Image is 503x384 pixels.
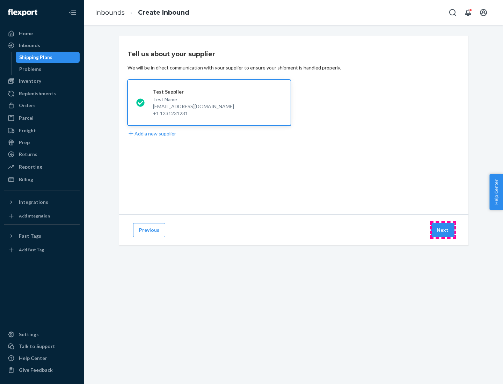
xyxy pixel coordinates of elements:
button: Open account menu [476,6,490,20]
div: Give Feedback [19,367,53,374]
div: Home [19,30,33,37]
div: Help Center [19,355,47,362]
a: Home [4,28,80,39]
ol: breadcrumbs [89,2,195,23]
div: Returns [19,151,37,158]
div: Prep [19,139,30,146]
a: Parcel [4,112,80,124]
div: Billing [19,176,33,183]
a: Shipping Plans [16,52,80,63]
a: Billing [4,174,80,185]
button: Add a new supplier [127,130,176,137]
button: Help Center [489,174,503,210]
a: Prep [4,137,80,148]
a: Add Fast Tag [4,244,80,256]
div: Orders [19,102,36,109]
div: Problems [19,66,41,73]
div: Replenishments [19,90,56,97]
a: Settings [4,329,80,340]
button: Fast Tags [4,230,80,242]
div: Inbounds [19,42,40,49]
a: Inventory [4,75,80,87]
a: Orders [4,100,80,111]
button: Previous [133,223,165,237]
a: Problems [16,64,80,75]
button: Give Feedback [4,364,80,376]
div: Fast Tags [19,232,41,239]
div: Talk to Support [19,343,55,350]
a: Inbounds [95,9,125,16]
a: Inbounds [4,40,80,51]
div: Freight [19,127,36,134]
a: Talk to Support [4,341,80,352]
a: Help Center [4,353,80,364]
div: Add Integration [19,213,50,219]
h3: Tell us about your supplier [127,50,215,59]
img: Flexport logo [8,9,37,16]
a: Create Inbound [138,9,189,16]
button: Close Navigation [66,6,80,20]
div: Settings [19,331,39,338]
div: Integrations [19,199,48,206]
a: Returns [4,149,80,160]
a: Freight [4,125,80,136]
button: Open notifications [461,6,475,20]
div: Shipping Plans [19,54,52,61]
div: Reporting [19,163,42,170]
button: Next [431,223,454,237]
div: Inventory [19,77,41,84]
div: Parcel [19,115,34,121]
button: Open Search Box [446,6,460,20]
a: Replenishments [4,88,80,99]
div: We will be in direct communication with your supplier to ensure your shipment is handled properly. [127,64,341,71]
button: Integrations [4,197,80,208]
div: Add Fast Tag [19,247,44,253]
a: Reporting [4,161,80,172]
a: Add Integration [4,211,80,222]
